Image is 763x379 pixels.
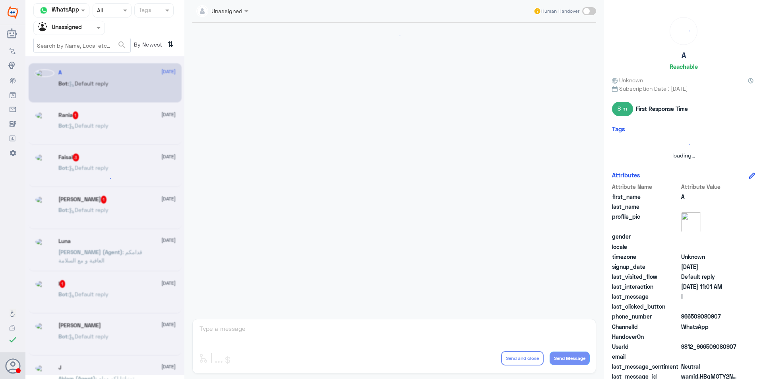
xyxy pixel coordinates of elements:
div: loading... [194,29,594,43]
span: ا [681,292,739,301]
input: Search by Name, Local etc… [34,38,130,52]
span: Attribute Name [612,183,680,191]
div: loading... [672,19,695,43]
img: whatsapp.png [38,4,50,16]
span: phone_number [612,312,680,321]
span: last_message [612,292,680,301]
span: 2025-09-21T08:01:32.793Z [681,282,739,291]
button: Send and close [501,351,544,365]
h6: Attributes [612,171,640,179]
h6: Tags [612,125,625,132]
span: profile_pic [612,212,680,231]
span: 8 m [612,102,633,116]
span: 0 [681,362,739,371]
span: null [681,332,739,341]
img: Unassigned.svg [38,22,50,34]
span: 2 [681,323,739,331]
div: Tags [137,6,151,16]
span: last_name [612,202,680,211]
h5: A [682,51,686,60]
button: Send Message [550,352,590,365]
span: HandoverOn [612,332,680,341]
span: last_interaction [612,282,680,291]
span: last_visited_flow [612,272,680,281]
span: null [681,232,739,241]
span: 966509080907 [681,312,739,321]
span: gender [612,232,680,241]
h6: Reachable [670,63,698,70]
span: null [681,243,739,251]
span: null [681,302,739,311]
span: locale [612,243,680,251]
span: Unknown [612,76,643,84]
span: signup_date [612,262,680,271]
div: loading... [614,137,753,151]
span: loading... [672,152,695,159]
i: check [8,335,17,344]
span: null [681,352,739,361]
span: Default reply [681,272,739,281]
span: UserId [612,342,680,351]
i: ⇅ [167,38,174,51]
span: Unknown [681,253,739,261]
span: By Newest [131,38,164,54]
span: 9812_966509080907 [681,342,739,351]
img: Widebot Logo [8,6,18,19]
span: first_name [612,192,680,201]
span: 2025-09-21T08:01:32.811Z [681,262,739,271]
span: ChannelId [612,323,680,331]
span: timezone [612,253,680,261]
span: search [117,40,127,50]
span: Subscription Date : [DATE] [612,84,755,93]
img: picture [681,212,701,232]
div: loading... [98,171,112,185]
span: A [681,192,739,201]
span: First Response Time [636,105,688,113]
span: last_message_sentiment [612,362,680,371]
button: search [117,39,127,52]
span: Attribute Value [681,183,739,191]
span: Human Handover [541,8,579,15]
button: Avatar [5,358,20,373]
span: email [612,352,680,361]
span: last_clicked_button [612,302,680,311]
